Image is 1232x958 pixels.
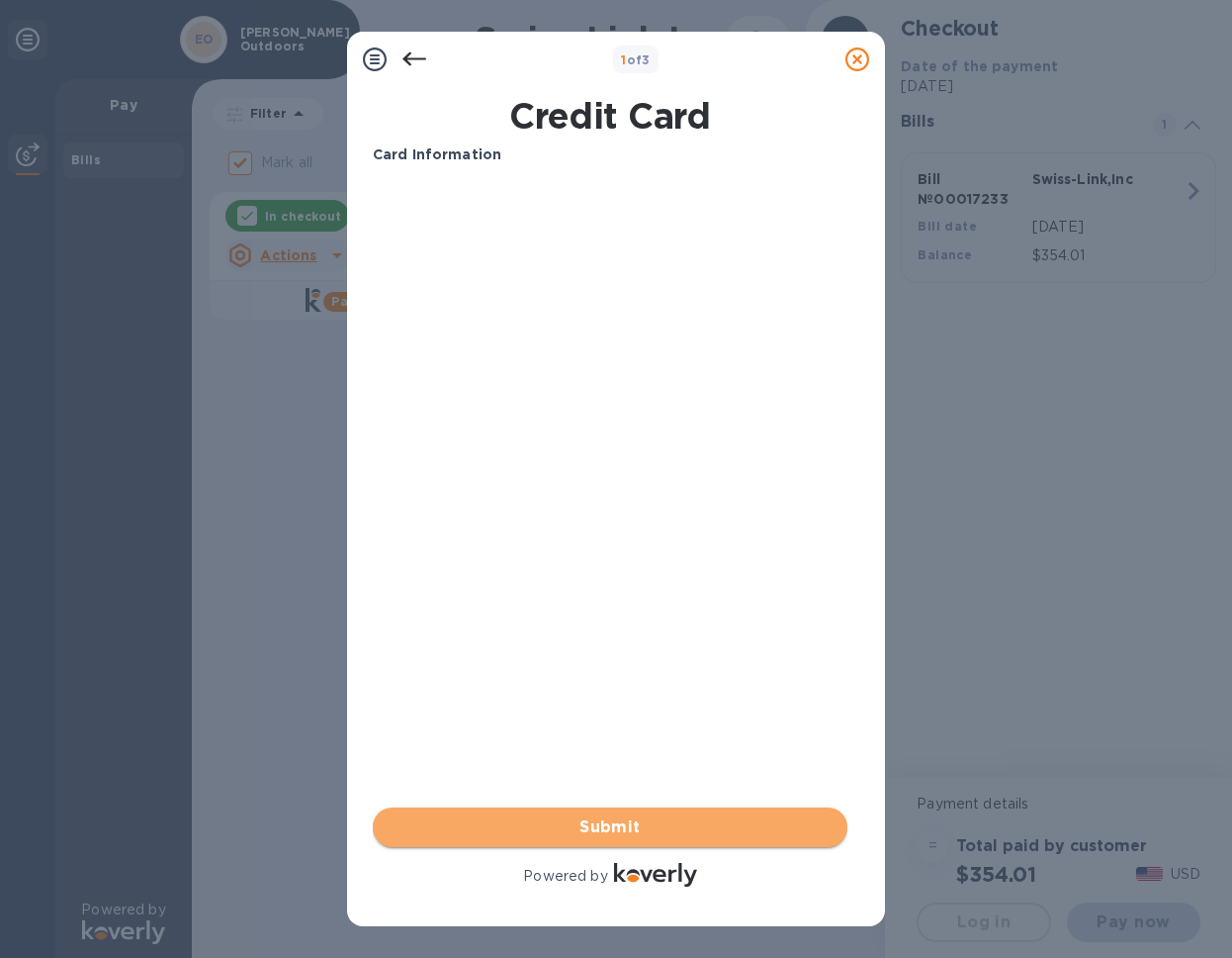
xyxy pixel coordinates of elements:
b: Card Information [373,146,501,162]
span: 1 [621,52,626,67]
p: Powered by [523,866,607,887]
button: Submit [373,808,847,847]
span: Submit [389,815,832,839]
iframe: Your browser does not support iframes [373,181,847,330]
h1: Credit Card [365,95,855,137]
img: Logo [614,863,697,887]
b: of 3 [621,52,651,67]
